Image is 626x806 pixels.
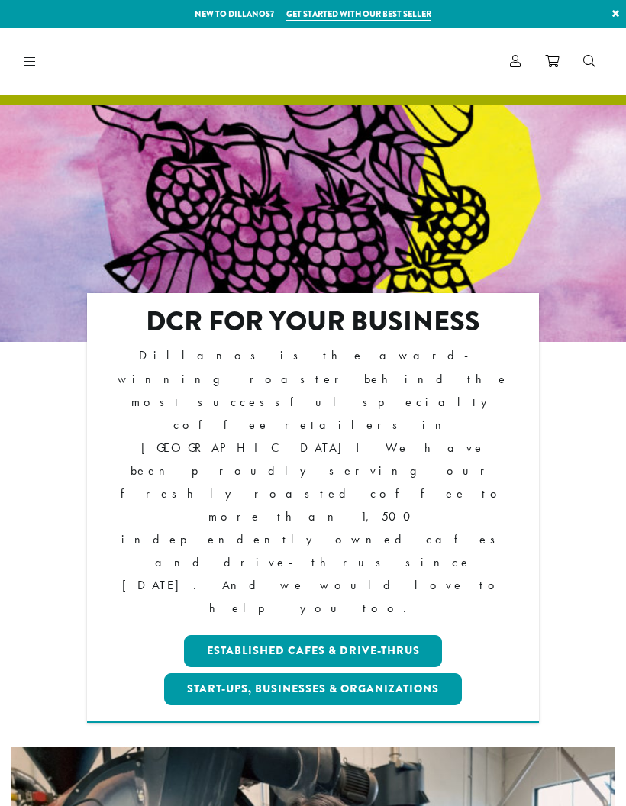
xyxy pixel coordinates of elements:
a: Search [571,49,608,74]
a: Established Cafes & Drive-Thrus [184,635,443,667]
p: Dillanos is the award-winning roaster behind the most successful specialty coffee retailers in [G... [117,344,509,620]
h2: DCR FOR YOUR BUSINESS [117,305,509,338]
a: Get started with our best seller [286,8,431,21]
a: Start-ups, Businesses & Organizations [164,673,462,705]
